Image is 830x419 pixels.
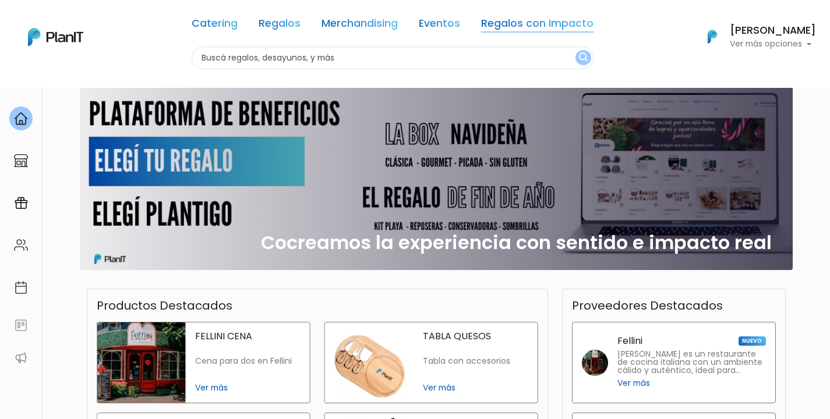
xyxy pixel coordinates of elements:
[261,232,772,254] h2: Cocreamos la experiencia con sentido e impacto real
[14,238,28,252] img: people-662611757002400ad9ed0e3c099ab2801c6687ba6c219adb57efc949bc21e19d.svg
[192,19,238,33] a: Catering
[195,356,301,366] p: Cena para dos en Fellini
[14,154,28,168] img: marketplace-4ceaa7011d94191e9ded77b95e3339b90024bf715f7c57f8cf31f2d8c509eaba.svg
[423,382,528,394] span: Ver más
[60,11,168,34] div: ¿Necesitás ayuda?
[617,377,650,389] span: Ver más
[693,22,816,52] button: PlanIt Logo [PERSON_NAME] Ver más opciones
[97,322,310,403] a: fellini cena FELLINI CENA Cena para dos en Fellini Ver más
[700,24,725,49] img: PlanIt Logo
[572,299,723,313] h3: Proveedores Destacados
[423,356,528,366] p: Tabla con accesorios
[617,350,766,375] p: [PERSON_NAME] es un restaurante de cocina italiana con un ambiente cálido y auténtico, ideal para...
[28,28,83,46] img: PlanIt Logo
[14,280,28,294] img: calendar-87d922413cdce8b2cf7b7f5f62616a5cf9e4887200fb71536465627b3292af00.svg
[617,336,642,346] p: Fellini
[481,19,594,33] a: Regalos con Impacto
[739,336,765,346] span: NUEVO
[730,26,816,36] h6: [PERSON_NAME]
[195,332,301,341] p: FELLINI CENA
[14,318,28,332] img: feedback-78b5a0c8f98aac82b08bfc38622c3050aee476f2c9584af64705fc4e61158814.svg
[572,322,776,403] a: Fellini NUEVO [PERSON_NAME] es un restaurante de cocina italiana con un ambiente cálido y auténti...
[579,52,588,63] img: search_button-432b6d5273f82d61273b3651a40e1bd1b912527efae98b1b7a1b2c0702e16a8d.svg
[14,112,28,126] img: home-e721727adea9d79c4d83392d1f703f7f8bce08238fde08b1acbfd93340b81755.svg
[97,322,186,403] img: fellini cena
[14,196,28,210] img: campaigns-02234683943229c281be62815700db0a1741e53638e28bf9629b52c665b00959.svg
[192,47,594,69] input: Buscá regalos, desayunos, y más
[259,19,301,33] a: Regalos
[423,332,528,341] p: TABLA QUESOS
[324,322,538,403] a: tabla quesos TABLA QUESOS Tabla con accesorios Ver más
[419,19,460,33] a: Eventos
[97,299,232,313] h3: Productos Destacados
[582,350,608,376] img: fellini
[322,19,398,33] a: Merchandising
[325,322,414,403] img: tabla quesos
[14,351,28,365] img: partners-52edf745621dab592f3b2c58e3bca9d71375a7ef29c3b500c9f145b62cc070d4.svg
[730,40,816,48] p: Ver más opciones
[195,382,301,394] span: Ver más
